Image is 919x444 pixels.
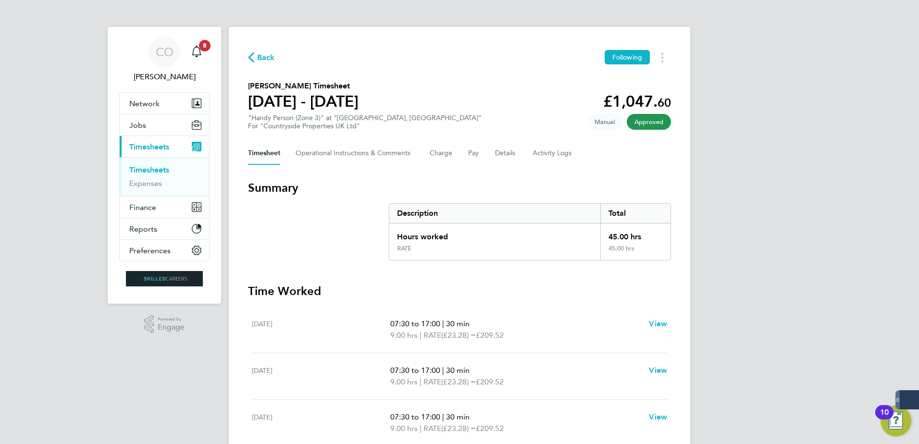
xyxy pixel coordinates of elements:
span: Craig O'Donovan [119,71,210,83]
span: Engage [158,323,185,332]
button: Details [495,142,517,165]
button: Timesheets [120,136,209,157]
img: skilledcareers-logo-retina.png [126,271,203,286]
button: Timesheets Menu [654,50,671,65]
button: Following [605,50,650,64]
div: [DATE] [252,318,390,341]
span: Network [129,99,160,108]
button: Open Resource Center, 10 new notifications [881,406,911,436]
a: Go to home page [119,271,210,286]
span: 30 min [446,319,470,328]
button: Jobs [120,114,209,136]
span: This timesheet has been approved. [627,114,671,130]
span: | [420,424,422,433]
span: | [420,331,422,340]
button: Pay [468,142,480,165]
span: This timesheet was manually created. [587,114,623,130]
button: Activity Logs [533,142,573,165]
div: Total [600,204,671,223]
span: 9.00 hrs [390,377,418,386]
span: Powered by [158,315,185,323]
button: Preferences [120,240,209,261]
div: 45.00 hrs [600,223,671,245]
a: View [649,365,667,376]
span: 9.00 hrs [390,331,418,340]
span: 60 [658,96,671,110]
span: | [442,319,444,328]
h3: Summary [248,180,671,196]
span: Finance [129,203,156,212]
h1: [DATE] - [DATE] [248,92,359,111]
span: RATE [423,376,441,388]
div: "Handy Person (Zone 3)" at "[GEOGRAPHIC_DATA], [GEOGRAPHIC_DATA]" [248,114,482,130]
span: Jobs [129,121,146,130]
app-decimal: £1,047. [603,92,671,111]
span: 8 [199,40,211,51]
div: For "Countryside Properties UK Ltd" [248,122,482,130]
span: £209.52 [476,424,504,433]
div: RATE [397,245,411,252]
span: 30 min [446,412,470,421]
div: 45.00 hrs [600,245,671,260]
span: Following [612,53,642,62]
span: View [649,366,667,375]
span: View [649,412,667,421]
span: (£23.28) = [441,377,476,386]
span: View [649,319,667,328]
span: RATE [423,423,441,434]
span: £209.52 [476,331,504,340]
a: CO[PERSON_NAME] [119,37,210,83]
h3: Time Worked [248,284,671,299]
div: 10 [880,412,889,425]
button: Finance [120,197,209,218]
div: Description [389,204,600,223]
div: Summary [389,203,671,260]
a: View [649,411,667,423]
span: 07:30 to 17:00 [390,319,440,328]
button: Back [248,51,275,63]
button: Operational Instructions & Comments [296,142,414,165]
div: Hours worked [389,223,600,245]
a: View [649,318,667,330]
button: Network [120,93,209,114]
span: 9.00 hrs [390,424,418,433]
span: Preferences [129,246,171,255]
button: Timesheet [248,142,280,165]
span: 07:30 to 17:00 [390,366,440,375]
a: Timesheets [129,165,169,174]
span: | [442,366,444,375]
button: Reports [120,218,209,239]
div: Timesheets [120,157,209,196]
a: 8 [187,37,206,67]
span: | [420,377,422,386]
h2: [PERSON_NAME] Timesheet [248,80,359,92]
nav: Main navigation [108,27,221,304]
span: (£23.28) = [441,424,476,433]
span: (£23.28) = [441,331,476,340]
div: [DATE] [252,365,390,388]
span: Timesheets [129,142,169,151]
span: £209.52 [476,377,504,386]
div: [DATE] [252,411,390,434]
a: Expenses [129,179,162,188]
span: 30 min [446,366,470,375]
button: Charge [430,142,453,165]
span: CO [156,46,174,58]
a: Powered byEngage [144,315,185,333]
span: Reports [129,224,157,234]
span: | [442,412,444,421]
span: Back [257,52,275,63]
span: RATE [423,330,441,341]
span: 07:30 to 17:00 [390,412,440,421]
